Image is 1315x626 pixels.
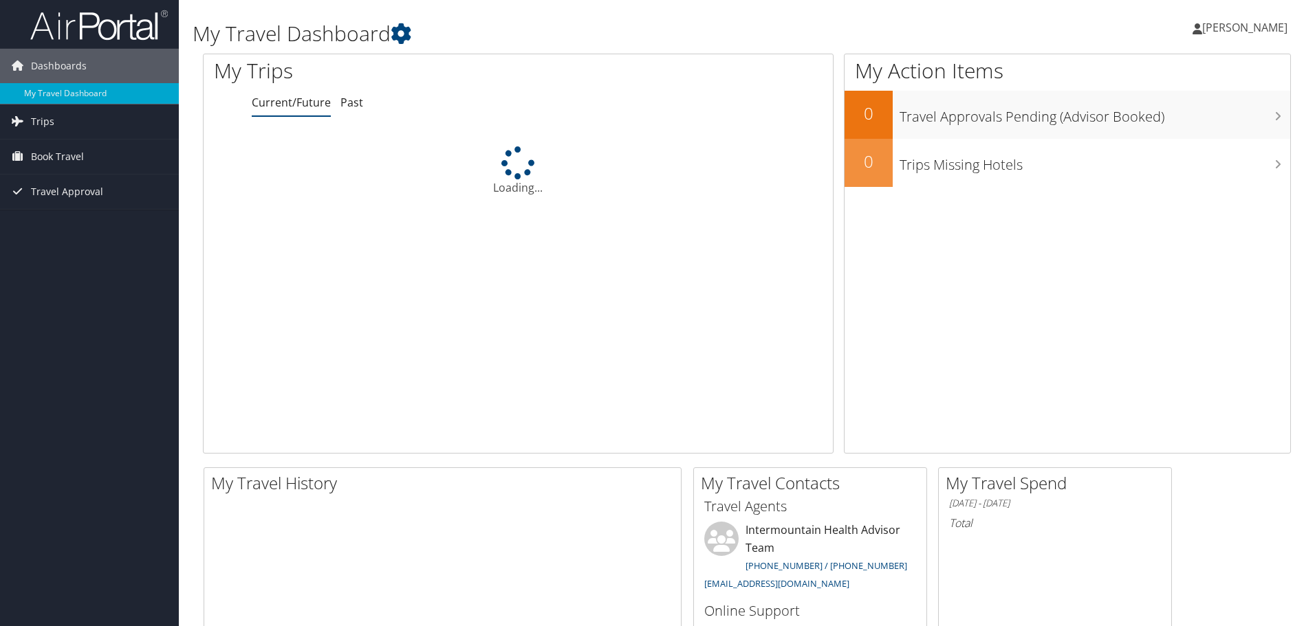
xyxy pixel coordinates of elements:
[1193,7,1301,48] a: [PERSON_NAME]
[1202,20,1287,35] span: [PERSON_NAME]
[949,515,1161,530] h6: Total
[704,497,916,516] h3: Travel Agents
[31,139,84,174] span: Book Travel
[704,577,849,590] a: [EMAIL_ADDRESS][DOMAIN_NAME]
[252,95,331,110] a: Current/Future
[193,19,932,48] h1: My Travel Dashboard
[845,139,1290,187] a: 0Trips Missing Hotels
[845,56,1290,85] h1: My Action Items
[340,95,363,110] a: Past
[845,102,893,125] h2: 0
[900,148,1290,175] h3: Trips Missing Hotels
[211,471,681,495] h2: My Travel History
[697,522,923,595] li: Intermountain Health Advisor Team
[31,104,54,139] span: Trips
[30,9,168,41] img: airportal-logo.png
[204,146,833,196] div: Loading...
[845,150,893,173] h2: 0
[704,601,916,621] h3: Online Support
[946,471,1171,495] h2: My Travel Spend
[31,175,103,209] span: Travel Approval
[31,49,87,83] span: Dashboards
[214,56,561,85] h1: My Trips
[845,91,1290,139] a: 0Travel Approvals Pending (Advisor Booked)
[900,100,1290,126] h3: Travel Approvals Pending (Advisor Booked)
[949,497,1161,510] h6: [DATE] - [DATE]
[746,559,907,572] a: [PHONE_NUMBER] / [PHONE_NUMBER]
[701,471,926,495] h2: My Travel Contacts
